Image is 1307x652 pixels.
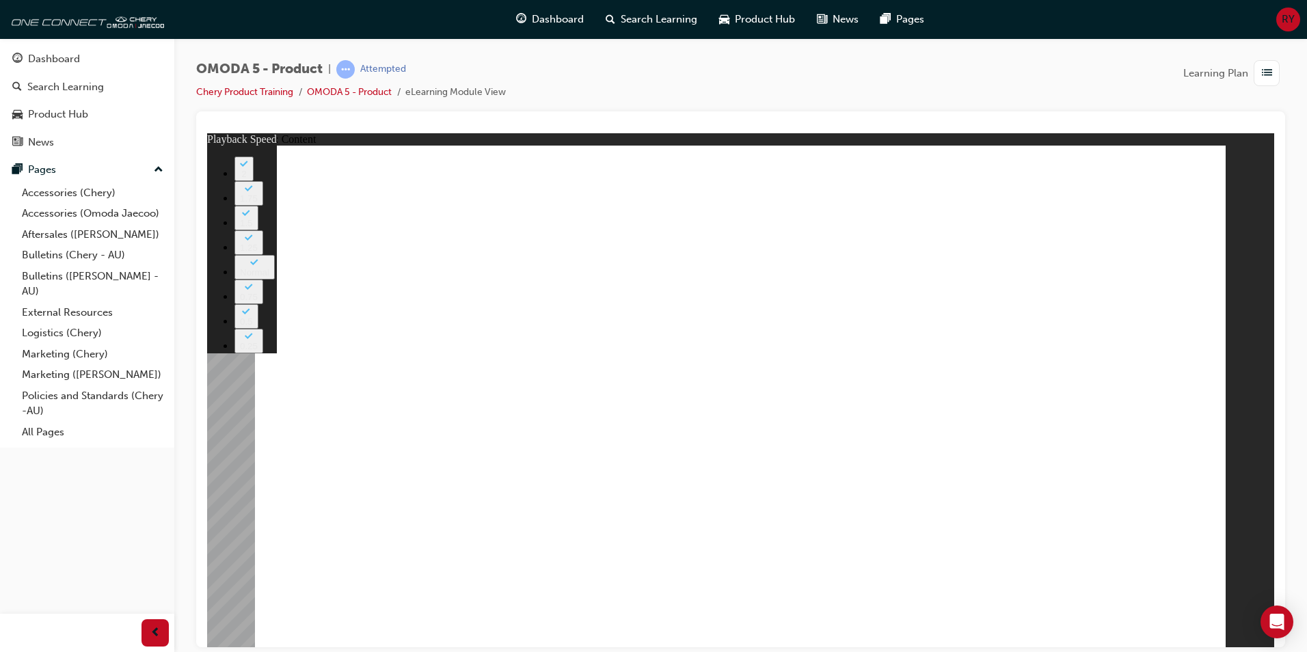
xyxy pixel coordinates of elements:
span: Pages [896,12,924,27]
a: guage-iconDashboard [505,5,595,33]
span: | [328,62,331,77]
span: News [833,12,859,27]
div: Open Intercom Messenger [1261,606,1293,638]
span: up-icon [154,161,163,179]
span: list-icon [1262,65,1272,82]
span: Dashboard [532,12,584,27]
span: news-icon [817,11,827,28]
div: News [28,135,54,150]
a: OMODA 5 - Product [307,86,392,98]
span: pages-icon [880,11,891,28]
a: news-iconNews [806,5,870,33]
button: DashboardSearch LearningProduct HubNews [5,44,169,157]
a: News [5,130,169,155]
a: Accessories (Chery) [16,182,169,204]
div: Dashboard [28,51,80,67]
a: Marketing (Chery) [16,344,169,365]
a: pages-iconPages [870,5,935,33]
button: Pages [5,157,169,182]
a: Logistics (Chery) [16,323,169,344]
a: External Resources [16,302,169,323]
span: car-icon [12,109,23,121]
a: Bulletins ([PERSON_NAME] - AU) [16,266,169,302]
a: search-iconSearch Learning [595,5,708,33]
a: Bulletins (Chery - AU) [16,245,169,266]
a: All Pages [16,422,169,443]
div: Attempted [360,63,406,76]
span: search-icon [12,81,22,94]
span: Product Hub [735,12,795,27]
a: Search Learning [5,74,169,100]
span: guage-icon [516,11,526,28]
span: RY [1282,12,1295,27]
a: car-iconProduct Hub [708,5,806,33]
span: guage-icon [12,53,23,66]
a: Product Hub [5,102,169,127]
span: news-icon [12,137,23,149]
span: OMODA 5 - Product [196,62,323,77]
div: Search Learning [27,79,104,95]
a: Accessories (Omoda Jaecoo) [16,203,169,224]
span: learningRecordVerb_ATTEMPT-icon [336,60,355,79]
img: oneconnect [7,5,164,33]
span: prev-icon [150,625,161,642]
div: Pages [28,162,56,178]
a: Marketing ([PERSON_NAME]) [16,364,169,385]
a: Aftersales ([PERSON_NAME]) [16,224,169,245]
span: Search Learning [621,12,697,27]
a: Policies and Standards (Chery -AU) [16,385,169,422]
span: Learning Plan [1183,66,1248,81]
li: eLearning Module View [405,85,506,100]
span: car-icon [719,11,729,28]
a: Dashboard [5,46,169,72]
span: search-icon [606,11,615,28]
a: Chery Product Training [196,86,293,98]
button: RY [1276,8,1300,31]
span: pages-icon [12,164,23,176]
div: Product Hub [28,107,88,122]
button: Learning Plan [1183,60,1285,86]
